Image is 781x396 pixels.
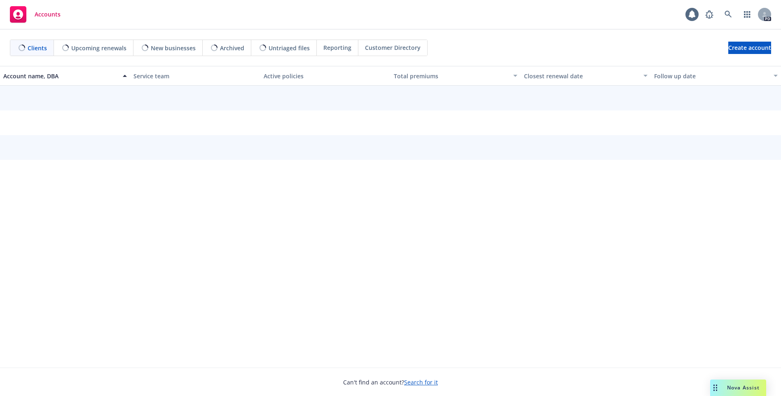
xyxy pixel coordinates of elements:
[220,44,244,52] span: Archived
[130,66,260,86] button: Service team
[728,40,771,56] span: Create account
[521,66,651,86] button: Closest renewal date
[151,44,196,52] span: New businesses
[323,43,351,52] span: Reporting
[524,72,638,80] div: Closest renewal date
[720,6,737,23] a: Search
[710,380,720,396] div: Drag to move
[133,72,257,80] div: Service team
[365,43,421,52] span: Customer Directory
[728,42,771,54] a: Create account
[390,66,521,86] button: Total premiums
[35,11,61,18] span: Accounts
[260,66,390,86] button: Active policies
[3,72,118,80] div: Account name, DBA
[264,72,387,80] div: Active policies
[701,6,718,23] a: Report a Bug
[404,378,438,386] a: Search for it
[28,44,47,52] span: Clients
[343,378,438,387] span: Can't find an account?
[651,66,781,86] button: Follow up date
[394,72,508,80] div: Total premiums
[71,44,126,52] span: Upcoming renewals
[7,3,64,26] a: Accounts
[727,384,760,391] span: Nova Assist
[654,72,769,80] div: Follow up date
[710,380,766,396] button: Nova Assist
[739,6,755,23] a: Switch app
[269,44,310,52] span: Untriaged files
